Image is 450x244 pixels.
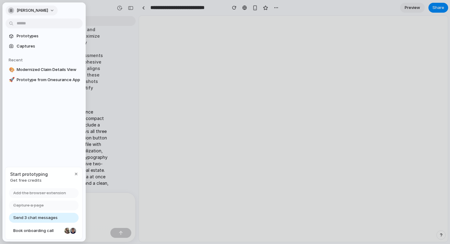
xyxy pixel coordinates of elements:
button: 🎨 [8,67,14,73]
span: Prototypes [17,33,80,39]
div: Nicole Kubica [64,227,71,234]
span: Capture a page [13,202,44,209]
span: Book onboarding call [13,228,62,234]
a: 🎨Modernized Claim Details View [6,65,83,74]
span: Add the browser extension [13,190,66,196]
div: 🎨 [9,66,13,73]
a: Captures [6,42,83,51]
div: Christian Iacullo [69,227,77,234]
span: Captures [17,43,80,49]
span: Modernized Claim Details View [17,67,80,73]
span: [PERSON_NAME] [17,7,48,14]
span: Recent [9,57,23,62]
button: [PERSON_NAME] [6,6,58,15]
a: Book onboarding call [9,226,79,236]
button: 🚀 [8,77,14,83]
span: Start prototyping [10,171,48,177]
div: 🚀 [9,76,13,83]
span: Get free credits [10,177,48,184]
a: 🚀Prototype from Onesurance App [6,75,83,85]
span: Prototype from Onesurance App [17,77,80,83]
a: Prototypes [6,31,83,41]
span: Send 3 chat messages [13,215,58,221]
